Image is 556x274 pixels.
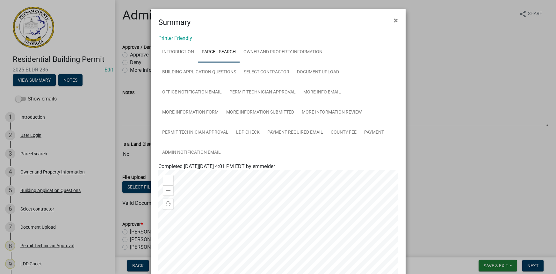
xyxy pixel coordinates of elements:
[158,143,225,163] a: Admin Notification Email
[158,62,240,83] a: Building Application Questions
[240,42,326,63] a: Owner and Property Information
[298,102,365,123] a: More Information Review
[394,16,398,25] span: ×
[158,17,191,28] h4: Summary
[158,82,226,103] a: Office Notification Email
[232,122,264,143] a: LDP Check
[158,102,222,123] a: More Information Form
[163,175,173,185] div: Zoom in
[163,199,173,209] div: Find my location
[240,62,293,83] a: Select contractor
[158,163,275,169] span: Completed [DATE][DATE] 4:01 PM EDT by emmelder
[389,11,403,29] button: Close
[293,62,343,83] a: Document Upload
[158,42,198,63] a: Introduction
[163,185,173,196] div: Zoom out
[360,122,388,143] a: Payment
[300,82,345,103] a: More Info Email
[327,122,360,143] a: County Fee
[158,122,232,143] a: Permit Technician Approval
[264,122,327,143] a: Payment Required Email
[226,82,300,103] a: Permit Technician Approval
[158,35,192,41] a: Printer Friendly
[222,102,298,123] a: More Information Submitted
[198,42,240,63] a: Parcel search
